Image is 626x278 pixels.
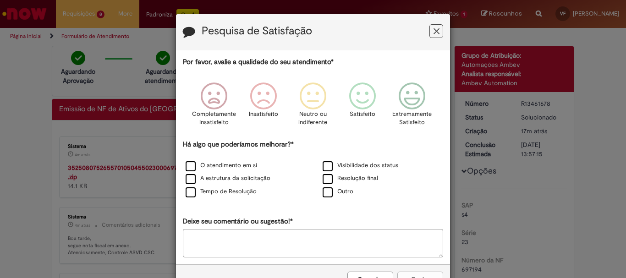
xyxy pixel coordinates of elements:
div: Completamente Insatisfeito [190,76,237,138]
div: Satisfeito [339,76,386,138]
label: Pesquisa de Satisfação [202,25,312,37]
p: Insatisfeito [249,110,278,119]
div: Insatisfeito [240,76,287,138]
p: Satisfeito [350,110,375,119]
label: Tempo de Resolução [186,187,257,196]
label: Outro [323,187,353,196]
div: Extremamente Satisfeito [389,76,435,138]
div: Há algo que poderíamos melhorar?* [183,140,443,199]
label: Por favor, avalie a qualidade do seu atendimento* [183,57,334,67]
label: O atendimento em si [186,161,257,170]
div: Neutro ou indiferente [290,76,336,138]
label: Resolução final [323,174,378,183]
p: Completamente Insatisfeito [192,110,236,127]
label: A estrutura da solicitação [186,174,270,183]
label: Deixe seu comentário ou sugestão!* [183,217,293,226]
label: Visibilidade dos status [323,161,398,170]
p: Neutro ou indiferente [297,110,329,127]
p: Extremamente Satisfeito [392,110,432,127]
